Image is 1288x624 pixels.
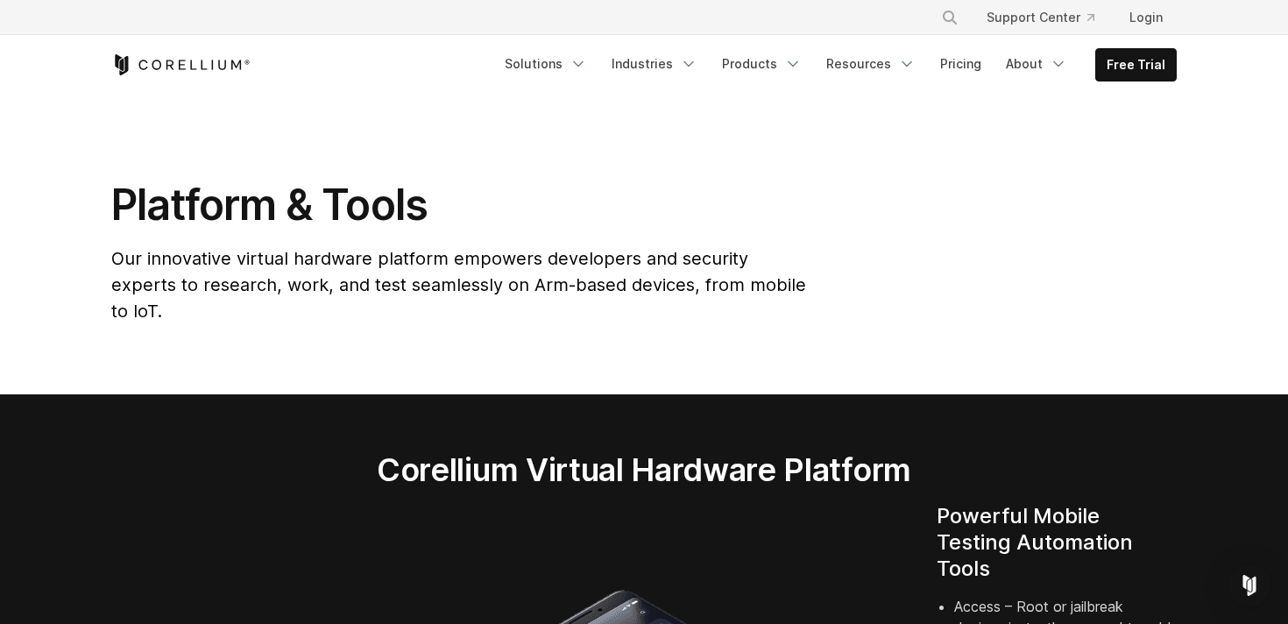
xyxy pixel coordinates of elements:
a: Resources [816,48,926,80]
a: Corellium Home [111,54,251,75]
div: Navigation Menu [494,48,1177,82]
a: Free Trial [1096,49,1176,81]
h4: Powerful Mobile Testing Automation Tools [937,503,1177,582]
h1: Platform & Tools [111,179,810,231]
a: Industries [601,48,708,80]
a: Products [711,48,812,80]
div: Navigation Menu [920,2,1177,33]
span: Our innovative virtual hardware platform empowers developers and security experts to research, wo... [111,248,806,322]
button: Search [934,2,966,33]
a: Solutions [494,48,598,80]
div: Open Intercom Messenger [1228,564,1270,606]
a: Support Center [973,2,1108,33]
a: About [995,48,1078,80]
h2: Corellium Virtual Hardware Platform [294,450,993,489]
a: Pricing [930,48,992,80]
a: Login [1115,2,1177,33]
